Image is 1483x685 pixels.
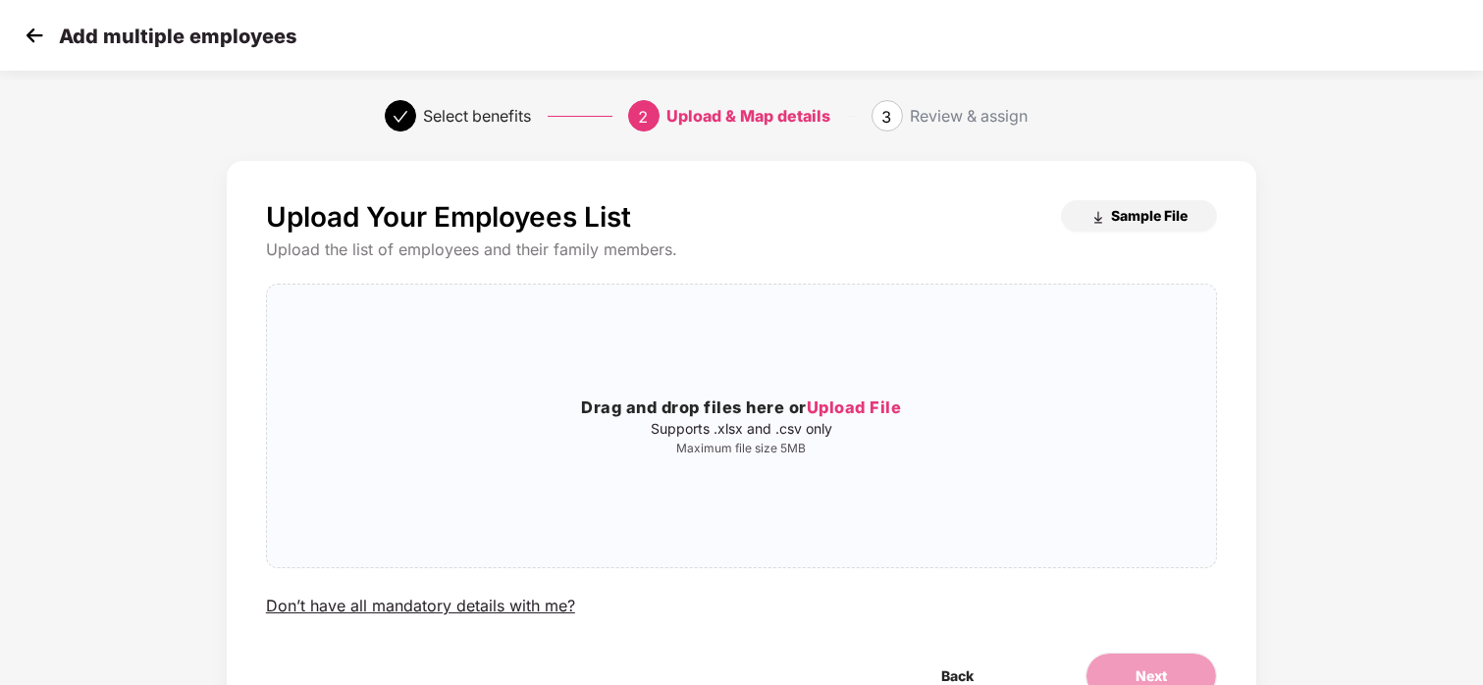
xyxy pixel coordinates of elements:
img: download_icon [1090,210,1106,226]
span: Upload File [807,397,902,417]
p: Add multiple employees [59,25,296,48]
button: Sample File [1061,200,1217,232]
span: check [393,109,408,125]
div: Upload the list of employees and their family members. [266,239,1217,260]
p: Upload Your Employees List [266,200,631,234]
span: 2 [639,107,649,127]
span: Drag and drop files here orUpload FileSupports .xlsx and .csv onlyMaximum file size 5MB [267,285,1216,567]
div: Don’t have all mandatory details with me? [266,596,575,616]
div: Review & assign [911,100,1029,132]
span: Sample File [1111,206,1188,225]
h3: Drag and drop files here or [267,395,1216,421]
div: Upload & Map details [667,100,831,132]
p: Supports .xlsx and .csv only [267,421,1216,437]
img: svg+xml;base64,PHN2ZyB4bWxucz0iaHR0cDovL3d3dy53My5vcmcvMjAwMC9zdmciIHdpZHRoPSIzMCIgaGVpZ2h0PSIzMC... [20,21,49,50]
p: Maximum file size 5MB [267,441,1216,456]
div: Select benefits [424,100,532,132]
span: 3 [882,107,892,127]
